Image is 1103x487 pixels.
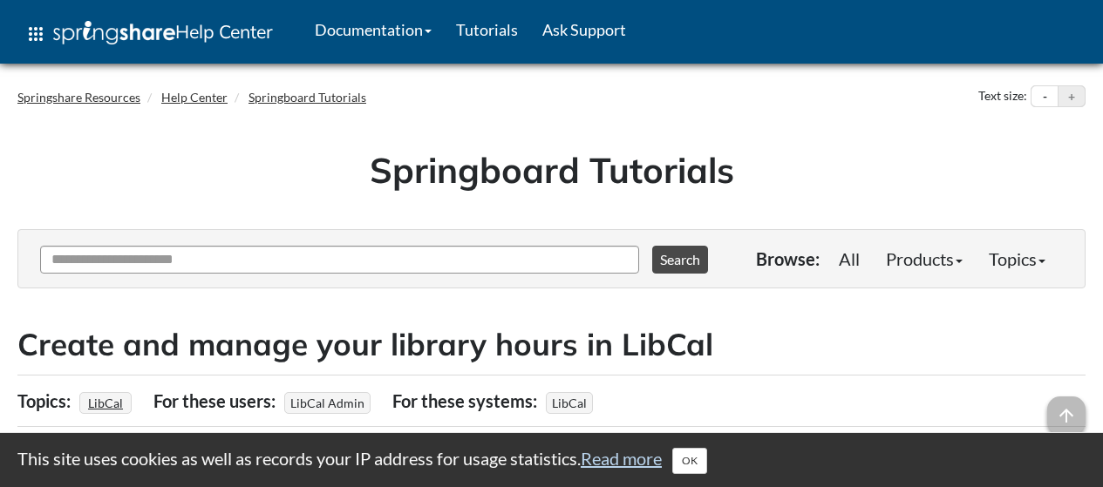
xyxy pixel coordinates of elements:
[284,392,371,414] span: LibCal Admin
[1032,86,1058,107] button: Decrease text size
[672,448,707,474] button: Close
[17,323,1086,366] h2: Create and manage your library hours in LibCal
[530,8,638,51] a: Ask Support
[161,90,228,105] a: Help Center
[17,90,140,105] a: Springshare Resources
[53,21,175,44] img: Springshare
[826,241,873,276] a: All
[1047,398,1086,419] a: arrow_upward
[652,246,708,274] button: Search
[444,8,530,51] a: Tutorials
[756,247,820,271] p: Browse:
[25,24,46,44] span: apps
[975,85,1031,108] div: Text size:
[153,384,280,417] div: For these users:
[175,20,273,43] span: Help Center
[546,392,593,414] span: LibCal
[1047,396,1086,435] span: arrow_upward
[85,390,126,416] a: LibCal
[1059,86,1085,107] button: Increase text size
[581,448,662,469] a: Read more
[249,90,366,105] a: Springboard Tutorials
[873,241,976,276] a: Products
[13,8,285,60] a: apps Help Center
[976,241,1059,276] a: Topics
[17,384,75,417] div: Topics:
[303,8,444,51] a: Documentation
[31,145,1072,194] h1: Springboard Tutorials
[392,384,541,417] div: For these systems:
